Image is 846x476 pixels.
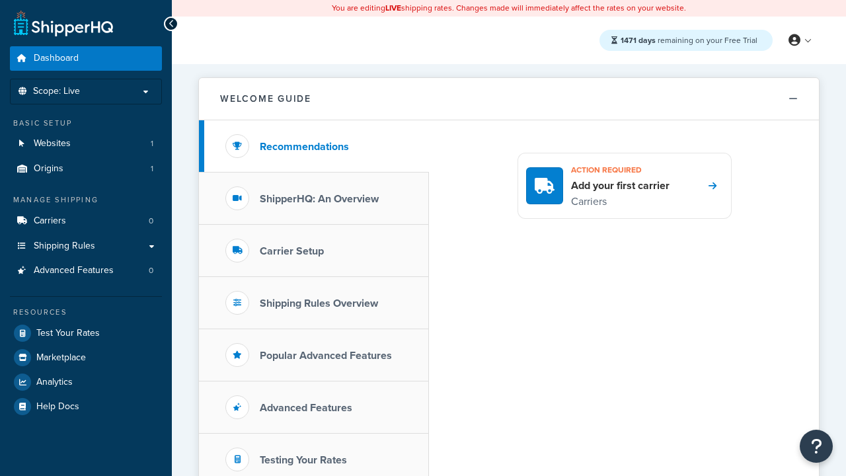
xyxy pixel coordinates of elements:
[10,132,162,156] li: Websites
[260,245,324,257] h3: Carrier Setup
[571,178,670,193] h4: Add your first carrier
[10,346,162,370] a: Marketplace
[260,141,349,153] h3: Recommendations
[10,258,162,283] a: Advanced Features0
[260,193,379,205] h3: ShipperHQ: An Overview
[10,321,162,345] a: Test Your Rates
[621,34,757,46] span: remaining on your Free Trial
[260,350,392,362] h3: Popular Advanced Features
[10,209,162,233] a: Carriers0
[34,138,71,149] span: Websites
[151,138,153,149] span: 1
[10,194,162,206] div: Manage Shipping
[10,258,162,283] li: Advanced Features
[33,86,80,97] span: Scope: Live
[36,352,86,364] span: Marketplace
[34,163,63,175] span: Origins
[385,2,401,14] b: LIVE
[10,370,162,394] a: Analytics
[260,297,378,309] h3: Shipping Rules Overview
[800,430,833,463] button: Open Resource Center
[10,46,162,71] a: Dashboard
[36,328,100,339] span: Test Your Rates
[571,193,670,210] p: Carriers
[260,454,347,466] h3: Testing Your Rates
[10,118,162,129] div: Basic Setup
[10,395,162,418] a: Help Docs
[10,209,162,233] li: Carriers
[10,157,162,181] a: Origins1
[149,265,153,276] span: 0
[34,241,95,252] span: Shipping Rules
[151,163,153,175] span: 1
[10,234,162,258] a: Shipping Rules
[149,216,153,227] span: 0
[199,78,819,120] button: Welcome Guide
[621,34,656,46] strong: 1471 days
[10,307,162,318] div: Resources
[34,53,79,64] span: Dashboard
[34,265,114,276] span: Advanced Features
[260,402,352,414] h3: Advanced Features
[10,157,162,181] li: Origins
[10,132,162,156] a: Websites1
[36,401,79,413] span: Help Docs
[571,161,670,178] h3: Action required
[220,94,311,104] h2: Welcome Guide
[34,216,66,227] span: Carriers
[36,377,73,388] span: Analytics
